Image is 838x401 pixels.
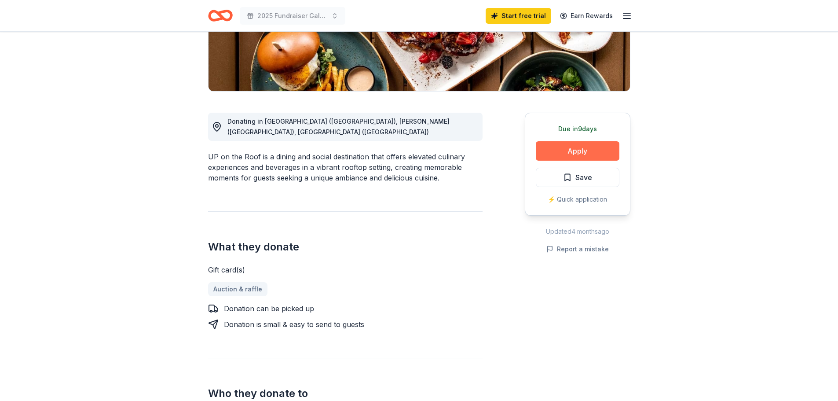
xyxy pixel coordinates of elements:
a: Start free trial [486,8,551,24]
span: Donating in [GEOGRAPHIC_DATA] ([GEOGRAPHIC_DATA]), [PERSON_NAME] ([GEOGRAPHIC_DATA]), [GEOGRAPHIC... [227,118,450,136]
h2: Who they donate to [208,386,483,401]
a: Earn Rewards [555,8,618,24]
div: Due in 9 days [536,124,619,134]
div: UP on the Roof is a dining and social destination that offers elevated culinary experiences and b... [208,151,483,183]
div: Gift card(s) [208,265,483,275]
a: Home [208,5,233,26]
button: Report a mistake [546,244,609,254]
a: Auction & raffle [208,282,267,296]
h2: What they donate [208,240,483,254]
button: 2025 Fundraiser Gala - Creating Legacy_Celebrating Family [240,7,345,25]
button: Apply [536,141,619,161]
div: Updated 4 months ago [525,226,630,237]
span: 2025 Fundraiser Gala - Creating Legacy_Celebrating Family [257,11,328,21]
span: Save [575,172,592,183]
button: Save [536,168,619,187]
div: Donation can be picked up [224,303,314,314]
div: ⚡️ Quick application [536,194,619,205]
div: Donation is small & easy to send to guests [224,319,364,330]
